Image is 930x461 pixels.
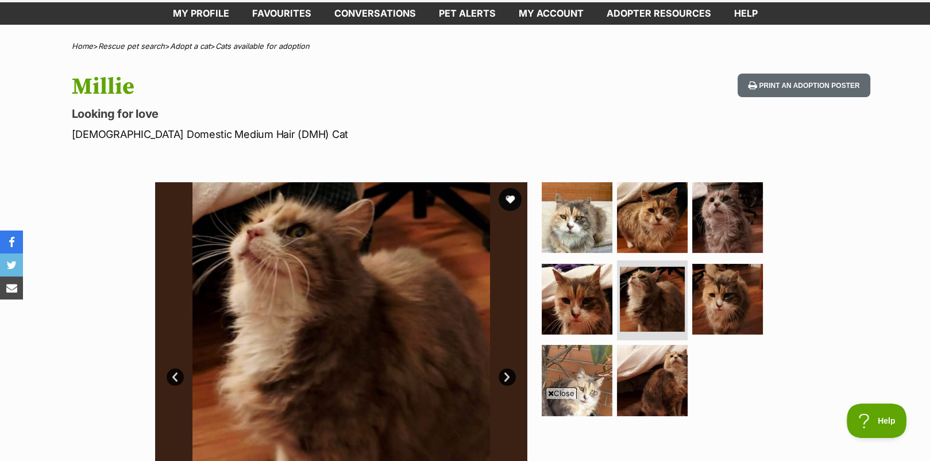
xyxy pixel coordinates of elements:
a: Adopter resources [595,2,723,25]
a: Prev [167,368,184,386]
a: Cats available for adoption [215,41,310,51]
a: Adopt a cat [170,41,210,51]
img: Photo of Millie [692,182,763,253]
a: Favourites [241,2,323,25]
img: Photo of Millie [542,182,612,253]
p: [DEMOGRAPHIC_DATA] Domestic Medium Hair (DMH) Cat [72,126,558,142]
a: Next [499,368,516,386]
img: Photo of Millie [617,345,688,416]
div: > > > [43,42,887,51]
h1: Millie [72,74,558,100]
p: Looking for love [72,106,558,122]
a: conversations [323,2,427,25]
img: Photo of Millie [692,264,763,335]
a: Pet alerts [427,2,507,25]
span: Close [546,387,577,399]
iframe: Advertisement [187,404,744,455]
iframe: Help Scout Beacon - Open [847,404,907,438]
a: My account [507,2,595,25]
img: Photo of Millie [542,264,612,335]
img: Photo of Millie [620,267,685,332]
button: Print an adoption poster [738,74,870,97]
a: My profile [161,2,241,25]
a: Rescue pet search [98,41,165,51]
img: Photo of Millie [617,182,688,253]
a: Help [723,2,769,25]
button: favourite [499,188,522,211]
img: Photo of Millie [542,345,612,416]
a: Home [72,41,93,51]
